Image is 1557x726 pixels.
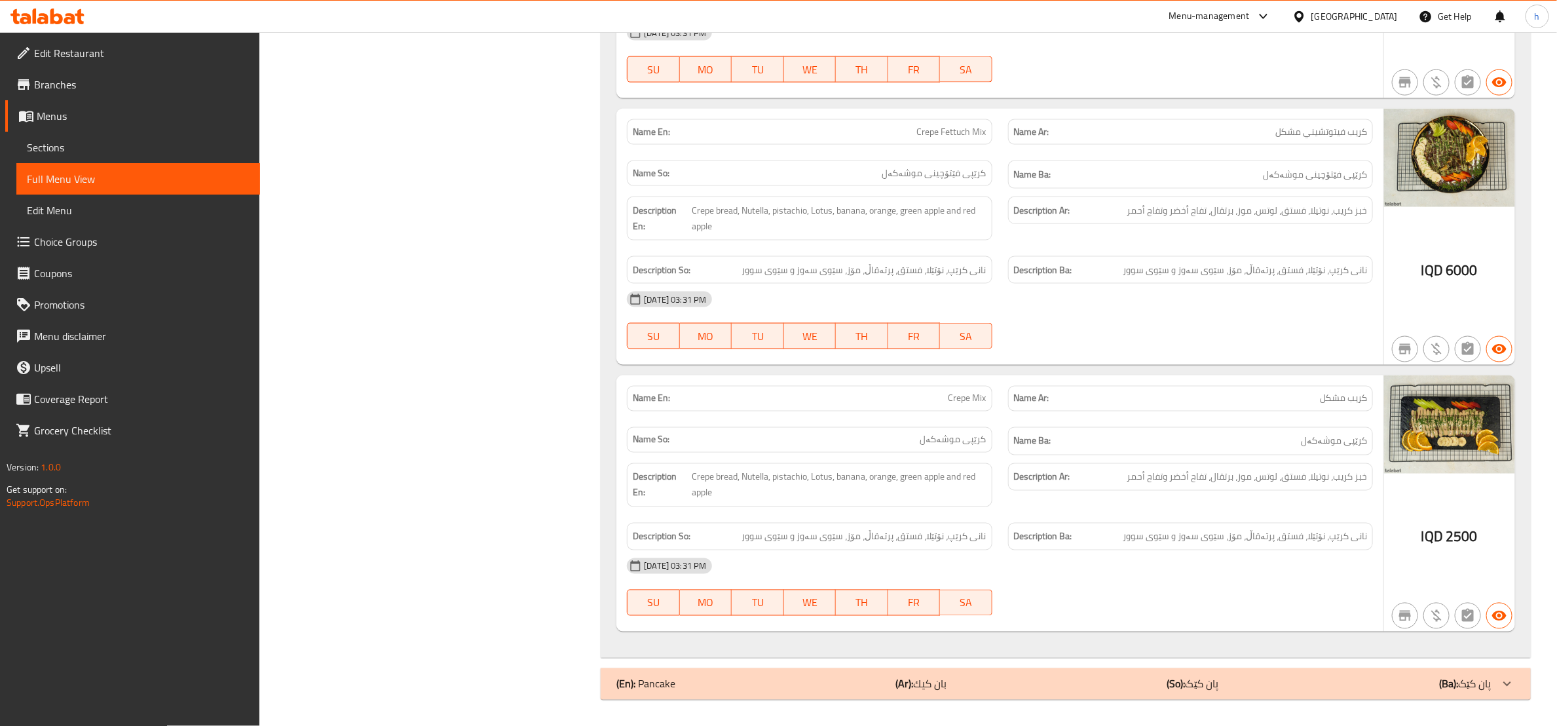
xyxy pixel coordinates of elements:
strong: Name En: [633,125,670,139]
span: 2500 [1446,524,1478,550]
span: خبز كريب، نوتيلا، فستق، لوتس، موز، برتقال، تفاح أخضر وتفاح أحمر [1127,469,1367,486]
button: FR [888,323,940,349]
img: Fresh_landFettuch_Crepe_M638911281632497436.jpg [1384,109,1515,207]
b: (So): [1167,674,1186,694]
a: Upsell [5,352,260,383]
a: Support.OpsPlatform [7,494,90,511]
span: Coupons [34,265,250,281]
span: SU [633,60,674,79]
strong: Name So: [633,433,669,447]
span: IQD [1421,524,1443,550]
span: TH [841,594,882,613]
span: h [1535,9,1540,24]
span: Full Menu View [27,171,250,187]
strong: Description Ba: [1014,529,1072,545]
a: Coupons [5,258,260,289]
button: SA [940,323,992,349]
a: Sections [16,132,260,163]
span: کرێپی موشەکەل [920,433,986,447]
span: [DATE] 03:31 PM [639,560,711,573]
span: Edit Restaurant [34,45,250,61]
span: کرێپی فێتۆچینی موشەکەل [1263,166,1367,183]
div: (En): Pancake(Ar):بان كيك(So):پان کێک(Ba):پان کێک [601,668,1531,700]
img: Fresh_landCrepe_mixMazin_638911282020414387.jpg [1384,375,1515,474]
span: Sections [27,140,250,155]
strong: Name En: [633,392,670,406]
span: Menus [37,108,250,124]
span: FR [893,60,935,79]
button: Available [1486,69,1512,96]
span: Branches [34,77,250,92]
button: FR [888,56,940,83]
span: WE [789,327,831,346]
span: نانی کرێپ، نۆتێلا، فستق، پرتەقاڵ، مۆز، سێوی سەوز و سێوی سوور [742,262,986,278]
span: IQD [1421,258,1443,283]
span: MO [685,327,726,346]
button: SU [627,323,679,349]
div: Menu-management [1169,9,1250,24]
span: TU [737,60,778,79]
span: خبز كريب، نوتيلا، فستق، لوتس، موز، برتقال، تفاح أخضر وتفاح أحمر [1127,202,1367,219]
strong: Name Ar: [1014,125,1049,139]
a: Choice Groups [5,226,260,258]
button: SA [940,590,992,616]
span: Promotions [34,297,250,313]
strong: Description Ba: [1014,262,1072,278]
button: FR [888,590,940,616]
button: TH [836,590,888,616]
span: Crepe Fettuch Mix [917,125,986,139]
button: Purchased item [1423,69,1450,96]
a: Coverage Report [5,383,260,415]
span: Edit Menu [27,202,250,218]
a: Promotions [5,289,260,320]
strong: Description Ar: [1014,469,1070,486]
span: SA [945,327,986,346]
button: Available [1486,336,1512,362]
b: (En): [616,674,635,694]
span: Grocery Checklist [34,423,250,438]
strong: Name So: [633,166,669,180]
button: MO [680,56,732,83]
a: Menu disclaimer [5,320,260,352]
button: TU [732,323,783,349]
span: Version: [7,459,39,476]
p: پان کێک [1439,676,1491,692]
button: Not branch specific item [1392,336,1418,362]
strong: Description En: [633,202,689,235]
span: 1.0.0 [41,459,61,476]
span: نانی کرێپ، نۆتێلا، فستق، پرتەقاڵ، مۆز، سێوی سەوز و سێوی سوور [1123,529,1367,545]
span: SA [945,60,986,79]
span: Crepe Mix [948,392,986,406]
button: Purchased item [1423,336,1450,362]
span: WE [789,594,831,613]
b: (Ba): [1439,674,1458,694]
strong: Name Ba: [1014,433,1051,449]
button: TU [732,56,783,83]
span: [DATE] 03:31 PM [639,294,711,306]
span: 6000 [1446,258,1478,283]
button: MO [680,323,732,349]
span: [DATE] 03:31 PM [639,27,711,39]
button: MO [680,590,732,616]
strong: Description So: [633,262,690,278]
button: Not has choices [1455,69,1481,96]
span: نانی کرێپ، نۆتێلا، فستق، پرتەقاڵ، مۆز، سێوی سەوز و سێوی سوور [742,529,986,545]
span: TH [841,60,882,79]
a: Grocery Checklist [5,415,260,446]
strong: Name Ar: [1014,392,1049,406]
a: Edit Restaurant [5,37,260,69]
p: بان كيك [896,676,947,692]
span: WE [789,60,831,79]
button: WE [784,56,836,83]
span: FR [893,594,935,613]
span: Choice Groups [34,234,250,250]
span: Crepe bread, Nutella, pistachio, Lotus, banana, orange, green apple and red apple [692,469,986,501]
strong: Name Ba: [1014,166,1051,183]
span: Get support on: [7,481,67,498]
button: SA [940,56,992,83]
span: Menu disclaimer [34,328,250,344]
span: Coverage Report [34,391,250,407]
button: Not branch specific item [1392,69,1418,96]
span: Upsell [34,360,250,375]
strong: Description So: [633,529,690,545]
